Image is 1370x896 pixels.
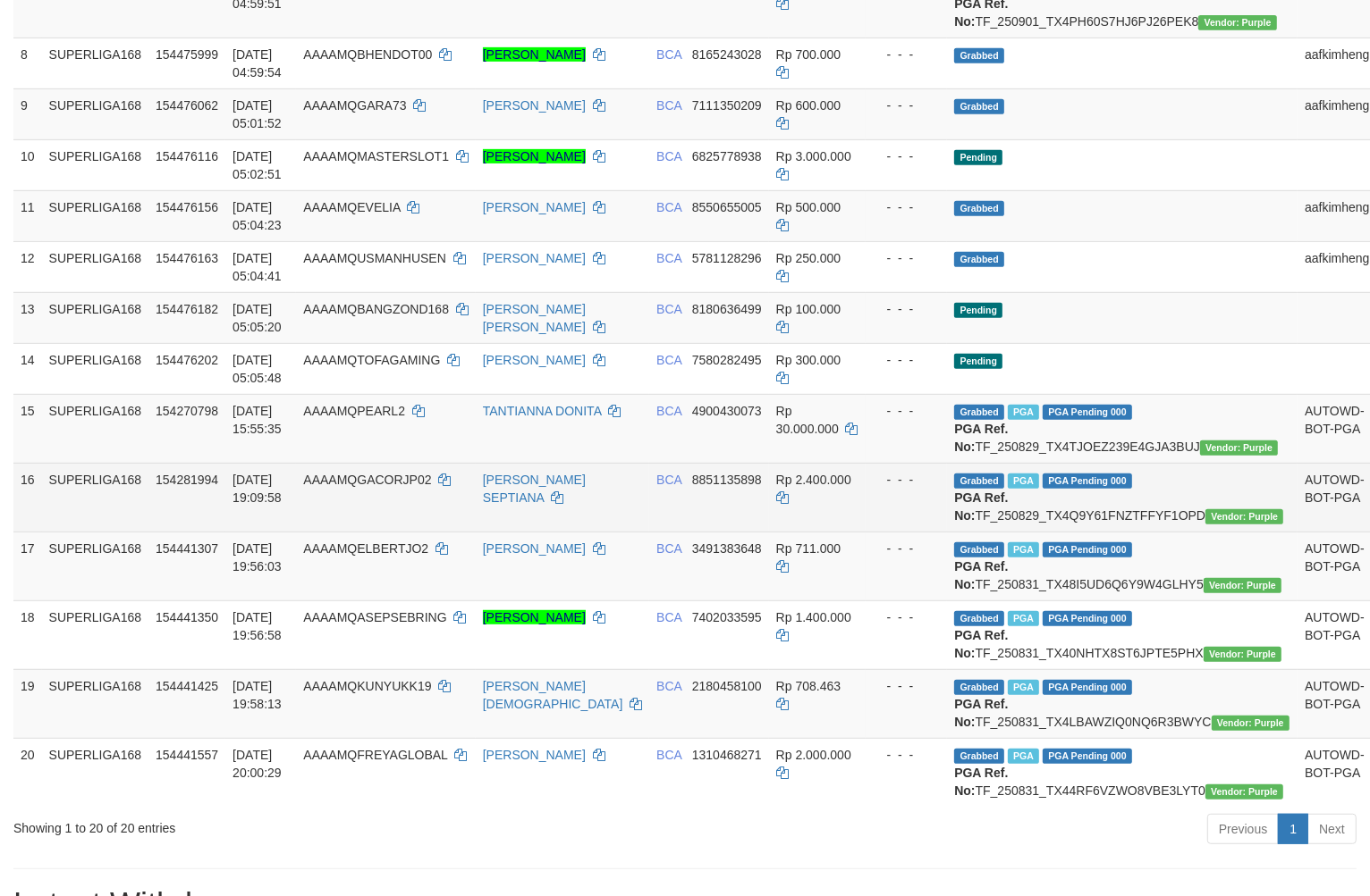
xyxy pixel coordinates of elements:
[483,541,586,556] a: [PERSON_NAME]
[13,241,42,292] td: 12
[42,669,149,738] td: SUPERLIGA168
[656,251,681,265] span: BCA
[776,473,851,487] span: Rp 2.400.000
[303,473,431,487] span: AAAAMQGACORJP02
[692,473,762,487] span: Copy 8851135898 to clipboard
[483,404,602,418] a: TANTIANNA DONITA
[483,302,586,334] a: [PERSON_NAME] [PERSON_NAME]
[954,252,1004,267] span: Grabbed
[156,149,218,163] span: 154476116
[954,766,1008,798] b: PGA Ref. No:
[483,98,586,113] a: [PERSON_NAME]
[656,541,681,556] span: BCA
[483,353,586,367] a: [PERSON_NAME]
[156,200,218,214] span: 154476156
[873,96,941,114] div: - - -
[13,463,42,532] td: 16
[1198,15,1276,30] span: Vendor URL: https://trx4.1velocity.biz
[1200,440,1278,456] span: Vendor URL: https://trx4.1velocity.biz
[947,669,1298,738] td: TF_250831_TX4LBAWZIQ0NQ6R3BWYC
[692,353,762,367] span: Copy 7580282495 to clipboard
[156,47,218,62] span: 154475999
[656,302,681,316] span: BCA
[656,353,681,367] span: BCA
[13,190,42,241] td: 11
[692,98,762,113] span: Copy 7111350209 to clipboard
[483,473,586,505] a: [PERSON_NAME] SEPTIANA
[954,490,1008,523] b: PGA Ref. No:
[233,47,282,80] span: [DATE] 04:59:54
[1008,749,1039,764] span: Marked by aafsoycanthlai
[13,139,42,190] td: 10
[692,404,762,418] span: Copy 4900430073 to clipboard
[303,679,431,693] span: AAAAMQKUNYUKK19
[233,473,282,505] span: [DATE] 19:09:58
[656,200,681,214] span: BCA
[656,473,681,487] span: BCA
[156,404,218,418] span: 154270798
[233,200,282,232] span: [DATE] 05:04:23
[303,748,447,762] span: AAAAMQFREYAGLOBAL
[873,249,941,267] div: - - -
[303,541,428,556] span: AAAAMQELBERTJO2
[873,540,941,557] div: - - -
[233,679,282,711] span: [DATE] 19:58:13
[13,292,42,343] td: 13
[954,559,1008,591] b: PGA Ref. No:
[873,351,941,369] div: - - -
[13,88,42,139] td: 9
[776,679,841,693] span: Rp 708.463
[1008,611,1039,626] span: Marked by aafsoycanthlai
[13,669,42,738] td: 19
[656,610,681,624] span: BCA
[873,608,941,626] div: - - -
[13,343,42,394] td: 14
[947,394,1298,463] td: TF_250829_TX4TJOEZ239E4GJA3BUJ
[42,738,149,807] td: SUPERLIGA168
[776,541,841,556] span: Rp 711.000
[1043,680,1132,695] span: PGA Pending
[954,48,1004,63] span: Grabbed
[692,610,762,624] span: Copy 7402033595 to clipboard
[1008,405,1039,420] span: Marked by aafmaleo
[873,471,941,489] div: - - -
[656,679,681,693] span: BCA
[776,302,841,316] span: Rp 100.000
[954,201,1004,216] span: Grabbed
[303,404,405,418] span: AAAAMQPEARL2
[947,463,1298,532] td: TF_250829_TX4Q9Y61FNZTFFYF1OPD
[233,149,282,181] span: [DATE] 05:02:51
[954,150,1002,165] span: Pending
[692,251,762,265] span: Copy 5781128296 to clipboard
[42,190,149,241] td: SUPERLIGA168
[233,302,282,334] span: [DATE] 05:05:20
[156,353,218,367] span: 154476202
[1043,749,1132,764] span: PGA Pending
[483,251,586,265] a: [PERSON_NAME]
[483,47,586,62] a: [PERSON_NAME]
[13,38,42,88] td: 8
[954,99,1004,114] span: Grabbed
[1204,647,1281,662] span: Vendor URL: https://trx4.1velocity.biz
[873,46,941,63] div: - - -
[483,149,586,163] a: [PERSON_NAME]
[303,302,449,316] span: AAAAMQBANGZOND168
[692,302,762,316] span: Copy 8180636499 to clipboard
[954,422,1008,454] b: PGA Ref. No:
[954,542,1004,557] span: Grabbed
[1043,405,1132,420] span: PGA Pending
[954,749,1004,764] span: Grabbed
[483,610,586,624] a: [PERSON_NAME]
[1008,680,1039,695] span: Marked by aafsoycanthlai
[873,677,941,695] div: - - -
[156,679,218,693] span: 154441425
[1205,509,1283,524] span: Vendor URL: https://trx4.1velocity.biz
[303,610,446,624] span: AAAAMQASEPSEBRING
[156,98,218,113] span: 154476062
[303,200,400,214] span: AAAAMQEVELIA
[42,463,149,532] td: SUPERLIGA168
[656,149,681,163] span: BCA
[42,343,149,394] td: SUPERLIGA168
[954,405,1004,420] span: Grabbed
[656,47,681,62] span: BCA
